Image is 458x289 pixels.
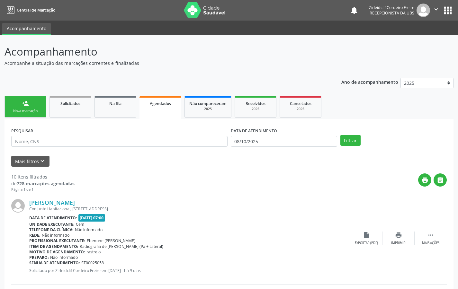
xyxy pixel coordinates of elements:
[4,5,55,15] a: Central de Marcação
[4,44,319,60] p: Acompanhamento
[341,78,398,86] p: Ano de acompanhamento
[29,199,75,206] a: [PERSON_NAME]
[75,227,103,232] span: Não informado
[42,232,69,238] span: Não informado
[17,180,75,187] strong: 728 marcações agendadas
[150,101,171,106] span: Agendados
[246,101,265,106] span: Resolvidos
[11,180,75,187] div: de
[11,199,25,213] img: img
[17,7,55,13] span: Central de Marcação
[391,241,406,245] div: Imprimir
[11,187,75,192] div: Página 1 de 1
[340,135,361,146] button: Filtrar
[29,255,49,260] b: Preparo:
[9,109,41,113] div: Nova marcação
[231,126,277,136] label: DATA DE ATENDIMENTO
[422,241,439,245] div: Mais ações
[369,5,414,10] div: Zirleidclif Cordeiro Freire
[87,238,135,243] span: Ebenone [PERSON_NAME]
[430,4,442,17] button: 
[284,107,317,111] div: 2025
[29,232,40,238] b: Rede:
[363,232,370,239] i: insert_drive_file
[370,10,414,16] span: Recepcionista da UBS
[421,177,428,184] i: print
[290,101,311,106] span: Cancelados
[418,173,431,187] button: print
[189,101,227,106] span: Não compareceram
[50,255,78,260] span: Não informado
[39,158,46,165] i: keyboard_arrow_down
[239,107,272,111] div: 2025
[427,232,434,239] i: 
[76,222,84,227] span: Cem
[86,249,101,255] span: rastreio
[22,100,29,107] div: person_add
[29,268,350,273] p: Solicitado por Zirleidclif Cordeiro Freire em [DATE] - há 9 dias
[4,60,319,66] p: Acompanhe a situação das marcações correntes e finalizadas
[109,101,121,106] span: Na fila
[417,4,430,17] img: img
[11,156,49,167] button: Mais filtroskeyboard_arrow_down
[433,6,440,13] i: 
[29,244,78,249] b: Item de agendamento:
[395,232,402,239] i: print
[11,173,75,180] div: 10 itens filtrados
[2,23,51,35] a: Acompanhamento
[80,244,163,249] span: Radiografia de [PERSON_NAME] (Pa + Lateral)
[231,136,337,147] input: Selecione um intervalo
[78,214,105,222] span: [DATE] 07:00
[442,5,454,16] button: apps
[434,173,447,187] button: 
[29,249,85,255] b: Motivo de agendamento:
[189,107,227,111] div: 2025
[60,101,80,106] span: Solicitados
[81,260,104,266] span: ST00025058
[355,241,378,245] div: Exportar (PDF)
[11,126,33,136] label: PESQUISAR
[29,206,350,212] div: Conjunto Habitacional, [STREET_ADDRESS]
[437,177,444,184] i: 
[11,136,228,147] input: Nome, CNS
[350,6,359,15] button: notifications
[29,227,74,232] b: Telefone da clínica:
[29,215,77,221] b: Data de atendimento:
[29,260,80,266] b: Senha de atendimento:
[29,222,75,227] b: Unidade executante:
[29,238,85,243] b: Profissional executante:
